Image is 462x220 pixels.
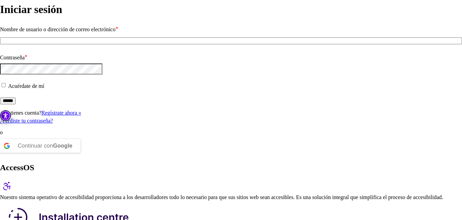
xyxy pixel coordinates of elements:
[1,83,6,88] input: Acuérdate de mí
[53,143,73,149] font: Google
[8,83,45,89] font: Acuérdate de mí
[18,143,53,149] font: Continuar con
[41,110,81,116] a: Regístrate ahora »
